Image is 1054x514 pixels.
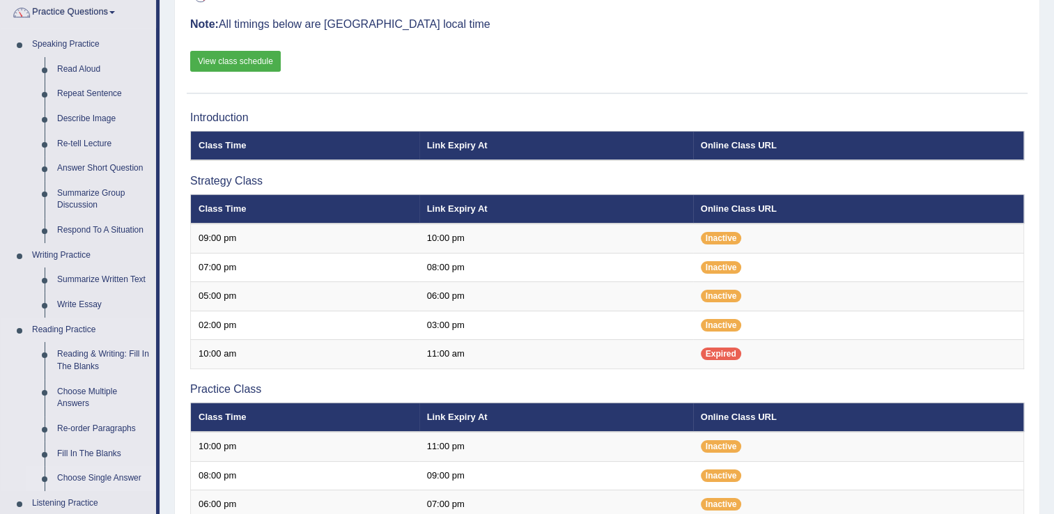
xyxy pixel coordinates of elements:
a: Re-order Paragraphs [51,416,156,442]
td: 09:00 pm [191,224,419,253]
b: Note: [190,18,219,30]
a: Write Essay [51,293,156,318]
th: Online Class URL [693,194,1024,224]
th: Class Time [191,131,419,160]
a: Read Aloud [51,57,156,82]
h3: Introduction [190,111,1024,124]
th: Class Time [191,403,419,432]
td: 08:00 pm [419,253,693,282]
span: Inactive [701,290,742,302]
span: Expired [701,348,741,360]
span: Inactive [701,498,742,511]
a: Summarize Group Discussion [51,181,156,218]
a: Choose Multiple Answers [51,380,156,416]
th: Link Expiry At [419,194,693,224]
th: Online Class URL [693,403,1024,432]
a: Writing Practice [26,243,156,268]
a: Choose Single Answer [51,466,156,491]
a: Reading & Writing: Fill In The Blanks [51,342,156,379]
td: 03:00 pm [419,311,693,340]
td: 05:00 pm [191,282,419,311]
td: 09:00 pm [419,461,693,490]
th: Online Class URL [693,131,1024,160]
span: Inactive [701,319,742,332]
a: Speaking Practice [26,32,156,57]
a: Respond To A Situation [51,218,156,243]
a: View class schedule [190,51,281,72]
td: 10:00 pm [419,224,693,253]
th: Link Expiry At [419,403,693,432]
td: 10:00 am [191,340,419,369]
td: 08:00 pm [191,461,419,490]
td: 07:00 pm [191,253,419,282]
a: Fill In The Blanks [51,442,156,467]
span: Inactive [701,261,742,274]
span: Inactive [701,232,742,244]
h3: Strategy Class [190,175,1024,187]
td: 06:00 pm [419,282,693,311]
span: Inactive [701,469,742,482]
a: Summarize Written Text [51,267,156,293]
a: Repeat Sentence [51,81,156,107]
td: 10:00 pm [191,432,419,461]
a: Re-tell Lecture [51,132,156,157]
a: Answer Short Question [51,156,156,181]
span: Inactive [701,440,742,453]
a: Describe Image [51,107,156,132]
td: 11:00 am [419,340,693,369]
th: Class Time [191,194,419,224]
h3: All timings below are [GEOGRAPHIC_DATA] local time [190,18,1024,31]
th: Link Expiry At [419,131,693,160]
td: 02:00 pm [191,311,419,340]
a: Reading Practice [26,318,156,343]
td: 11:00 pm [419,432,693,461]
h3: Practice Class [190,383,1024,396]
